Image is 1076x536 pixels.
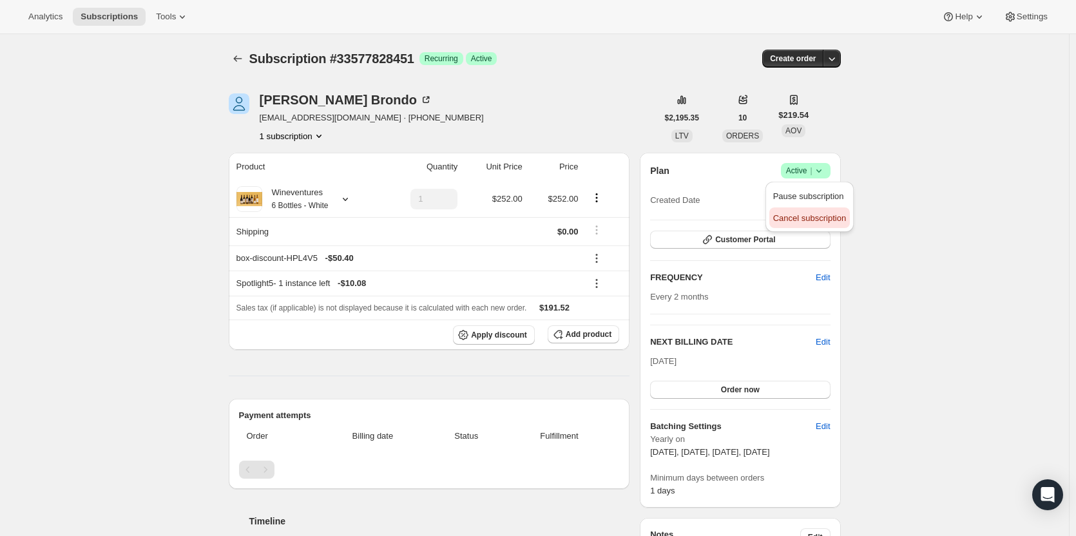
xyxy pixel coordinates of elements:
th: Shipping [229,217,381,245]
span: LTV [675,131,689,140]
button: Cancel subscription [769,207,850,228]
small: 6 Bottles - White [272,201,329,210]
button: Edit [808,267,838,288]
span: Settings [1017,12,1048,22]
span: Every 2 months [650,292,708,301]
span: | [810,166,812,176]
span: Created Date [650,194,700,207]
span: Apply discount [471,330,527,340]
span: Create order [770,53,816,64]
span: 10 [738,113,747,123]
nav: Pagination [239,461,620,479]
span: Help [955,12,972,22]
span: Tools [156,12,176,22]
span: Cancel subscription [773,213,846,223]
button: Create order [762,50,823,68]
span: Active [471,53,492,64]
button: Help [934,8,993,26]
button: Analytics [21,8,70,26]
div: Open Intercom Messenger [1032,479,1063,510]
button: Tools [148,8,197,26]
button: 10 [731,109,754,127]
span: Subscriptions [81,12,138,22]
div: box-discount-HPL4V5 [236,252,579,265]
th: Price [526,153,582,181]
span: Edit [816,420,830,433]
div: Wineventures [262,186,329,212]
button: Edit [808,416,838,437]
div: Spotlight5 - 1 instance left [236,277,579,290]
h2: FREQUENCY [650,271,816,284]
button: Settings [996,8,1055,26]
span: - $10.08 [338,277,366,290]
button: Pause subscription [769,186,850,206]
button: Order now [650,381,830,399]
button: Shipping actions [586,223,607,237]
button: Product actions [586,191,607,205]
button: Apply discount [453,325,535,345]
span: [EMAIL_ADDRESS][DOMAIN_NAME] · [PHONE_NUMBER] [260,111,484,124]
h2: Plan [650,164,669,177]
span: Active [786,164,825,177]
button: $2,195.35 [657,109,707,127]
h2: Payment attempts [239,409,620,422]
span: [DATE], [DATE], [DATE], [DATE] [650,447,769,457]
th: Unit Price [461,153,526,181]
span: Nick Brondo [229,93,249,114]
span: ORDERS [726,131,759,140]
span: Add product [566,329,611,340]
button: Subscriptions [73,8,146,26]
span: $191.52 [539,303,570,312]
h2: Timeline [249,515,630,528]
button: Subscriptions [229,50,247,68]
span: Analytics [28,12,62,22]
span: [DATE] [650,356,677,366]
span: Status [434,430,499,443]
span: Minimum days between orders [650,472,830,484]
button: Add product [548,325,619,343]
span: Order now [721,385,760,395]
button: Edit [816,336,830,349]
th: Product [229,153,381,181]
button: Customer Portal [650,231,830,249]
span: 1 days [650,486,675,495]
span: $0.00 [557,227,579,236]
span: $252.00 [548,194,579,204]
span: Billing date [320,430,426,443]
th: Quantity [381,153,461,181]
span: Fulfillment [507,430,611,443]
span: Edit [816,271,830,284]
span: $2,195.35 [665,113,699,123]
h6: Batching Settings [650,420,816,433]
span: Customer Portal [715,235,775,245]
h2: NEXT BILLING DATE [650,336,816,349]
div: [PERSON_NAME] Brondo [260,93,432,106]
span: - $50.40 [325,252,354,265]
span: AOV [785,126,802,135]
span: Yearly on [650,433,830,446]
span: Pause subscription [773,191,844,201]
button: Product actions [260,129,325,142]
span: Recurring [425,53,458,64]
th: Order [239,422,316,450]
span: $219.54 [778,109,809,122]
span: Subscription #33577828451 [249,52,414,66]
span: Sales tax (if applicable) is not displayed because it is calculated with each new order. [236,303,527,312]
span: $252.00 [492,194,523,204]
